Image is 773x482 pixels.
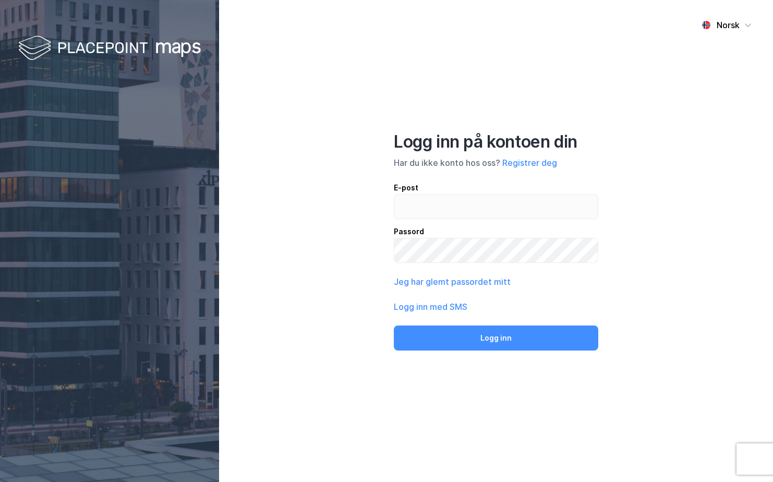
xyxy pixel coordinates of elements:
img: logo-white.f07954bde2210d2a523dddb988cd2aa7.svg [18,33,201,64]
button: Registrer deg [502,156,557,169]
button: Logg inn [394,326,598,351]
button: Logg inn med SMS [394,300,467,313]
div: Logg inn på kontoen din [394,131,598,152]
button: Jeg har glemt passordet mitt [394,275,511,288]
div: Har du ikke konto hos oss? [394,156,598,169]
div: E-post [394,182,598,194]
div: Passord [394,225,598,238]
div: Norsk [717,19,740,31]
